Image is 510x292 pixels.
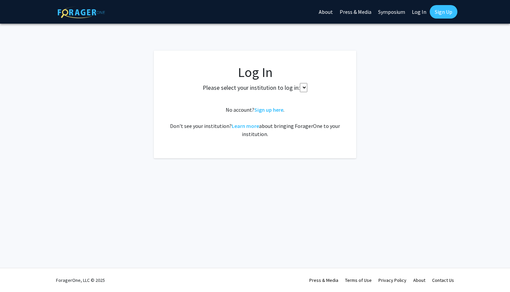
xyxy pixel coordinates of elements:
[254,106,283,113] a: Sign up here
[232,123,259,129] a: Learn more about bringing ForagerOne to your institution
[378,277,406,283] a: Privacy Policy
[167,106,343,138] div: No account? . Don't see your institution? about bringing ForagerOne to your institution.
[167,64,343,80] h1: Log In
[56,268,105,292] div: ForagerOne, LLC © 2025
[345,277,372,283] a: Terms of Use
[203,83,300,92] label: Please select your institution to log in:
[58,6,105,18] img: ForagerOne Logo
[309,277,338,283] a: Press & Media
[430,5,457,19] a: Sign Up
[432,277,454,283] a: Contact Us
[413,277,425,283] a: About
